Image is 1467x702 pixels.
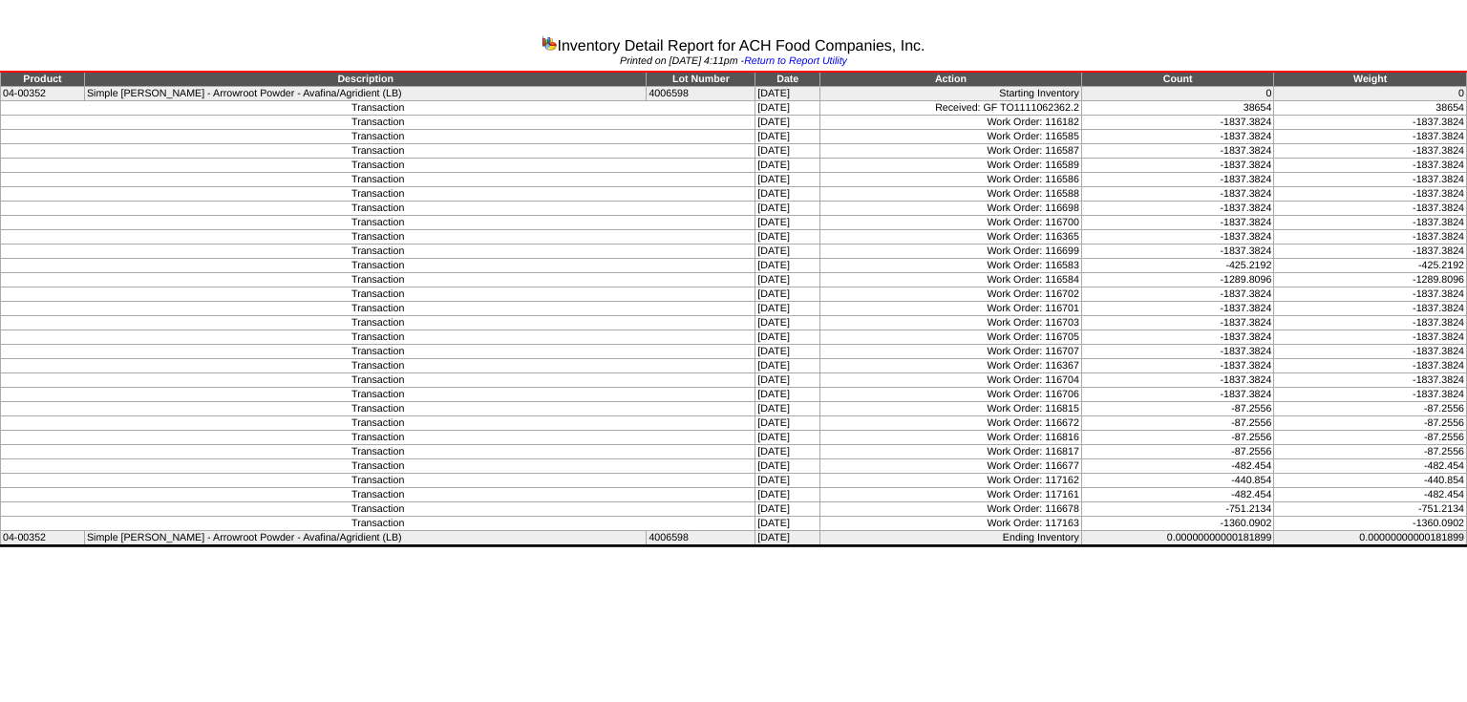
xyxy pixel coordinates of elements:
td: [DATE] [755,402,820,416]
td: -1837.3824 [1274,202,1467,216]
td: -425.2192 [1081,259,1274,273]
td: -1837.3824 [1274,287,1467,302]
td: -1837.3824 [1081,230,1274,245]
td: -425.2192 [1274,259,1467,273]
td: 0.00000000000181899 [1081,531,1274,546]
td: Work Order: 117162 [820,474,1082,488]
td: Transaction [1,116,755,130]
td: Transaction [1,517,755,531]
td: Transaction [1,159,755,173]
td: [DATE] [755,445,820,459]
td: [DATE] [755,416,820,431]
td: -87.2556 [1081,416,1274,431]
td: 0 [1274,87,1467,101]
td: Transaction [1,144,755,159]
td: -440.854 [1274,474,1467,488]
td: Work Order: 116706 [820,388,1082,402]
td: Transaction [1,416,755,431]
td: -1837.3824 [1081,202,1274,216]
td: -1360.0902 [1081,517,1274,531]
td: Work Order: 116589 [820,159,1082,173]
td: -1837.3824 [1274,144,1467,159]
td: 0.00000000000181899 [1274,531,1467,546]
td: -1837.3824 [1274,359,1467,373]
td: Work Order: 116586 [820,173,1082,187]
td: -1837.3824 [1274,230,1467,245]
td: -87.2556 [1081,445,1274,459]
td: -1837.3824 [1081,159,1274,173]
td: -1837.3824 [1081,316,1274,330]
td: Transaction [1,459,755,474]
td: [DATE] [755,502,820,517]
td: [DATE] [755,488,820,502]
td: Transaction [1,316,755,330]
td: Transaction [1,402,755,416]
td: Simple [PERSON_NAME] - Arrowroot Powder - Avafina/Agridient (LB) [84,87,646,101]
td: Work Order: 117161 [820,488,1082,502]
td: [DATE] [755,330,820,345]
td: -482.454 [1274,459,1467,474]
td: Transaction [1,445,755,459]
td: Transaction [1,202,755,216]
td: [DATE] [755,202,820,216]
td: Transaction [1,130,755,144]
td: Transaction [1,474,755,488]
td: Work Order: 116702 [820,287,1082,302]
td: Transaction [1,101,755,116]
td: -1837.3824 [1081,287,1274,302]
td: [DATE] [755,144,820,159]
td: Work Order: 116704 [820,373,1082,388]
td: Work Order: 116707 [820,345,1082,359]
td: Work Order: 116587 [820,144,1082,159]
td: -1837.3824 [1274,116,1467,130]
td: Transaction [1,488,755,502]
td: -87.2556 [1274,402,1467,416]
td: -1837.3824 [1081,373,1274,388]
td: -1837.3824 [1081,187,1274,202]
td: -87.2556 [1081,402,1274,416]
td: [DATE] [755,101,820,116]
td: Lot Number [647,72,755,87]
td: [DATE] [755,431,820,445]
td: 04-00352 [1,87,85,101]
td: -1837.3824 [1081,173,1274,187]
td: Product [1,72,85,87]
td: 38654 [1081,101,1274,116]
td: [DATE] [755,216,820,230]
td: -1837.3824 [1081,216,1274,230]
td: Work Order: 116677 [820,459,1082,474]
td: [DATE] [755,474,820,488]
td: -1837.3824 [1274,187,1467,202]
td: Transaction [1,502,755,517]
td: Work Order: 116585 [820,130,1082,144]
td: 4006598 [647,87,755,101]
td: -1837.3824 [1081,116,1274,130]
td: -751.2134 [1274,502,1467,517]
td: -1837.3824 [1274,345,1467,359]
td: -1837.3824 [1274,159,1467,173]
td: Transaction [1,431,755,445]
td: -1837.3824 [1274,388,1467,402]
td: -1837.3824 [1081,359,1274,373]
td: 38654 [1274,101,1467,116]
td: Transaction [1,273,755,287]
td: -1289.8096 [1081,273,1274,287]
td: Work Order: 116701 [820,302,1082,316]
td: Work Order: 116817 [820,445,1082,459]
td: Transaction [1,388,755,402]
td: -1837.3824 [1274,173,1467,187]
td: [DATE] [755,287,820,302]
td: [DATE] [755,87,820,101]
td: -1837.3824 [1274,330,1467,345]
td: [DATE] [755,159,820,173]
td: Transaction [1,230,755,245]
td: 0 [1081,87,1274,101]
td: Work Order: 116816 [820,431,1082,445]
td: -87.2556 [1274,445,1467,459]
td: -87.2556 [1274,416,1467,431]
td: [DATE] [755,230,820,245]
td: Received: GF TO1111062362.2 [820,101,1082,116]
td: Simple [PERSON_NAME] - Arrowroot Powder - Avafina/Agridient (LB) [84,531,646,546]
td: Transaction [1,216,755,230]
td: Work Order: 116815 [820,402,1082,416]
